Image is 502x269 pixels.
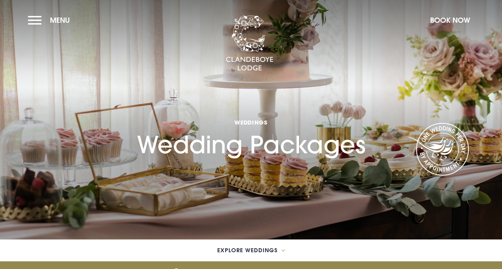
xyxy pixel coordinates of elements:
span: Weddings [137,119,365,126]
span: Explore Weddings [217,247,278,253]
button: Book Now [426,12,474,29]
button: Menu [28,12,74,29]
img: Clandeboye Lodge [226,16,274,71]
h1: Wedding Packages [137,85,365,158]
span: Menu [50,16,70,25]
